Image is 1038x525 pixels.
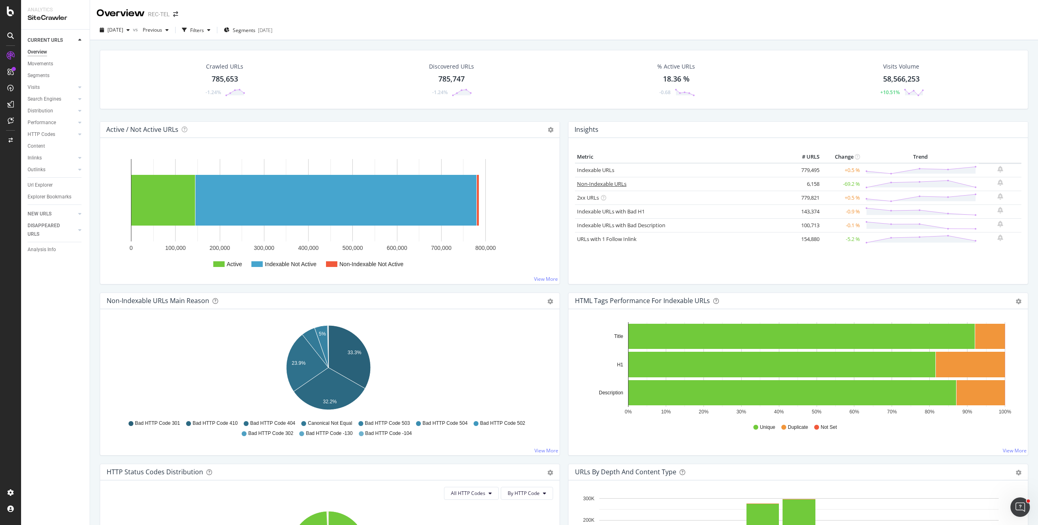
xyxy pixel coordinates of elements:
div: Outlinks [28,166,45,174]
h4: Insights [575,124,598,135]
span: Canonical Not Equal [308,420,352,427]
span: Unique [760,424,775,431]
a: Url Explorer [28,181,84,189]
span: Duplicate [788,424,808,431]
div: Movements [28,60,53,68]
div: Content [28,142,45,151]
button: Filters [179,24,214,37]
span: 2025 Sep. 30th [107,26,123,33]
td: -69.2 % [821,177,862,191]
td: -5.2 % [821,232,862,246]
text: 10% [661,409,671,415]
div: Analysis Info [28,245,56,254]
button: By HTTP Code [501,487,553,500]
div: NEW URLS [28,210,51,218]
div: gear [1016,299,1021,304]
a: Indexable URLs with Bad H1 [577,208,645,215]
a: 2xx URLs [577,194,599,201]
span: Previous [139,26,162,33]
div: [DATE] [258,27,272,34]
div: Visits [28,83,40,92]
text: Title [614,334,624,339]
svg: A chart. [107,322,550,416]
div: Distribution [28,107,53,115]
div: HTML Tags Performance for Indexable URLs [575,297,710,305]
div: Discovered URLs [429,62,474,71]
div: Filters [190,27,204,34]
text: 100% [999,409,1011,415]
text: 100,000 [165,245,186,251]
div: bell-plus [997,179,1003,186]
a: Performance [28,118,76,127]
td: 100,713 [789,218,821,232]
text: 0 [130,245,133,251]
text: 400,000 [298,245,319,251]
text: Active [227,261,242,267]
div: 785,747 [438,74,465,84]
a: Explorer Bookmarks [28,193,84,201]
div: bell-plus [997,166,1003,172]
a: Outlinks [28,166,76,174]
text: 700,000 [431,245,452,251]
div: HTTP Codes [28,130,55,139]
span: vs [133,26,139,33]
div: Explorer Bookmarks [28,193,71,201]
div: DISAPPEARED URLS [28,222,69,239]
button: All HTTP Codes [444,487,499,500]
text: 0% [625,409,632,415]
a: Movements [28,60,84,68]
text: 30% [736,409,746,415]
a: Inlinks [28,154,76,162]
text: 600,000 [387,245,407,251]
text: Non-Indexable Not Active [339,261,403,267]
div: Overview [97,6,145,20]
text: 20% [699,409,708,415]
div: Inlinks [28,154,42,162]
text: 32.2% [323,399,337,405]
div: SiteCrawler [28,13,83,23]
a: URLs with 1 Follow Inlink [577,235,637,243]
span: All HTTP Codes [451,490,485,497]
span: Bad HTTP Code -104 [365,430,412,437]
button: Segments[DATE] [221,24,276,37]
a: DISAPPEARED URLS [28,222,76,239]
div: Analytics [28,6,83,13]
text: 5% [319,331,326,337]
span: Bad HTTP Code 302 [248,430,293,437]
div: bell-plus [997,193,1003,200]
div: -1.24% [206,89,221,96]
th: Change [821,151,862,163]
a: CURRENT URLS [28,36,76,45]
td: 154,880 [789,232,821,246]
a: NEW URLS [28,210,76,218]
td: 779,495 [789,163,821,177]
td: 779,821 [789,191,821,204]
div: HTTP Status Codes Distribution [107,468,203,476]
div: URLs by Depth and Content Type [575,468,676,476]
a: Analysis Info [28,245,84,254]
div: arrow-right-arrow-left [173,11,178,17]
a: Visits [28,83,76,92]
text: 70% [887,409,897,415]
div: +10.51% [880,89,900,96]
text: 23.9% [292,360,306,366]
span: Bad HTTP Code 503 [365,420,410,427]
div: Crawled URLs [206,62,243,71]
a: Non-Indexable URLs [577,180,626,187]
text: Indexable Not Active [265,261,317,267]
svg: A chart. [107,151,550,278]
text: 800,000 [475,245,496,251]
button: Previous [139,24,172,37]
div: REC-TEL [148,10,170,18]
div: Visits Volume [883,62,919,71]
button: [DATE] [97,24,133,37]
div: 18.36 % [663,74,690,84]
a: Segments [28,71,84,80]
a: Distribution [28,107,76,115]
span: Bad HTTP Code 502 [480,420,525,427]
div: Non-Indexable URLs Main Reason [107,297,209,305]
td: 143,374 [789,204,821,218]
a: View More [1003,447,1027,454]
